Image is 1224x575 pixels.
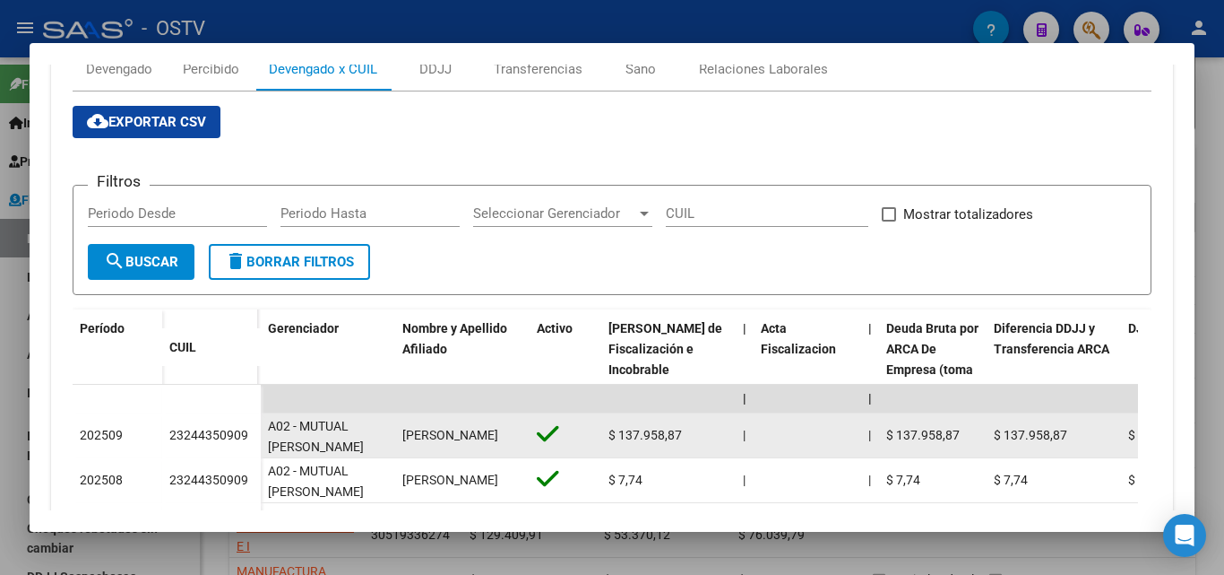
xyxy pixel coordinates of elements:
span: Período [80,321,125,335]
span: Acta Fiscalizacion [761,321,836,356]
div: 23244350909 [169,425,248,446]
span: Gerenciador [268,321,339,335]
span: | [743,428,746,442]
span: $ 137.958,87 [886,428,960,442]
div: Devengado [86,59,152,79]
datatable-header-cell: Diferencia DDJJ y Transferencia ARCA [987,309,1121,430]
div: Relaciones Laborales [699,59,828,79]
span: A02 - MUTUAL [PERSON_NAME] (SMP Salud) [268,509,364,564]
datatable-header-cell: CUIL [162,328,261,367]
span: $ 143.121,05 [1128,473,1202,487]
div: 23244350909 [169,470,248,491]
span: | [868,321,872,335]
datatable-header-cell: Activo [530,309,601,430]
div: Transferencias [494,59,582,79]
span: DJ Total [1128,321,1176,335]
button: Borrar Filtros [209,244,370,280]
span: [PERSON_NAME] de Fiscalización e Incobrable [608,321,722,377]
span: Deuda Bruta por ARCA De Empresa (toma en cuenta todos los afiliados) [886,321,978,417]
span: $ 137.958,87 [608,428,682,442]
datatable-header-cell: Período [73,309,162,385]
span: $ 7,74 [994,473,1028,487]
div: Percibido [183,59,239,79]
button: Exportar CSV [73,106,220,138]
span: Borrar Filtros [225,254,354,270]
div: Devengado x CUIL [269,59,377,79]
datatable-header-cell: Gerenciador [261,309,395,430]
span: Exportar CSV [87,114,206,130]
span: Buscar [104,254,178,270]
datatable-header-cell: | [736,309,754,430]
span: A02 - MUTUAL [PERSON_NAME] (SMP Salud) [268,464,364,519]
button: Buscar [88,244,194,280]
span: Activo [537,321,573,335]
span: | [743,473,746,487]
span: $ 140.552,26 [1128,428,1202,442]
span: Nombre y Apellido Afiliado [402,321,507,356]
span: A02 - MUTUAL [PERSON_NAME] (SMP Salud) [268,419,364,475]
span: Seleccionar Gerenciador [473,205,636,222]
div: Sano [625,59,656,79]
span: $ 7,74 [886,473,920,487]
datatable-header-cell: | [861,309,879,430]
span: Mostrar totalizadores [903,204,1033,225]
datatable-header-cell: Deuda Bruta por ARCA De Empresa (toma en cuenta todos los afiliados) [879,309,987,430]
datatable-header-cell: Acta Fiscalizacion [754,309,861,430]
span: | [868,473,871,487]
span: 202509 [80,428,123,442]
span: | [868,391,872,405]
span: $ 137.958,87 [994,428,1067,442]
span: | [868,428,871,442]
span: Diferencia DDJJ y Transferencia ARCA [994,321,1109,356]
mat-icon: search [104,250,125,272]
span: CUIL [169,340,196,354]
span: [PERSON_NAME] [402,473,498,487]
datatable-header-cell: Nombre y Apellido Afiliado [395,309,530,430]
mat-icon: delete [225,250,246,272]
span: [PERSON_NAME] [402,428,498,442]
div: Open Intercom Messenger [1163,514,1206,557]
span: | [743,391,746,405]
h3: Filtros [88,171,150,191]
span: 202508 [80,473,123,487]
datatable-header-cell: Deuda Bruta Neto de Fiscalización e Incobrable [601,309,736,430]
span: $ 7,74 [608,473,642,487]
div: DDJJ [419,59,452,79]
mat-icon: cloud_download [87,110,108,132]
span: | [743,321,746,335]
